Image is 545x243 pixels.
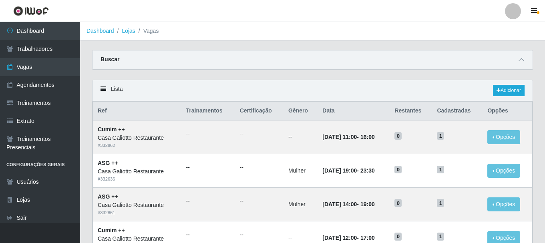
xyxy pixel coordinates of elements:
div: Casa Galiotto Restaurante [98,134,176,142]
div: Casa Galiotto Restaurante [98,167,176,176]
time: [DATE] 12:00 [322,235,357,241]
ul: -- [186,130,230,138]
time: [DATE] 14:00 [322,201,357,207]
nav: breadcrumb [80,22,545,40]
time: 17:00 [360,235,375,241]
th: Restantes [390,102,432,120]
ul: -- [186,163,230,172]
ul: -- [240,231,279,239]
th: Gênero [284,102,318,120]
div: # 332636 [98,176,176,183]
ul: -- [240,197,279,205]
th: Opções [483,102,532,120]
span: 1 [437,233,444,241]
span: 0 [394,166,402,174]
ul: -- [186,231,230,239]
button: Opções [487,130,520,144]
button: Opções [487,164,520,178]
strong: Buscar [101,56,119,62]
ul: -- [186,197,230,205]
strong: - [322,134,374,140]
div: Casa Galiotto Restaurante [98,201,176,209]
span: 1 [437,166,444,174]
th: Cadastradas [432,102,483,120]
span: 1 [437,132,444,140]
strong: - [322,201,374,207]
div: # 332861 [98,209,176,216]
time: 19:00 [360,201,375,207]
th: Data [318,102,390,120]
a: Adicionar [493,85,525,96]
ul: -- [240,163,279,172]
strong: ASG ++ [98,193,118,200]
th: Certificação [235,102,284,120]
th: Ref [93,102,181,120]
span: 0 [394,132,402,140]
time: [DATE] 19:00 [322,167,357,174]
th: Trainamentos [181,102,235,120]
time: 23:30 [360,167,375,174]
button: Opções [487,197,520,211]
a: Dashboard [86,28,114,34]
time: 16:00 [360,134,375,140]
div: # 332862 [98,142,176,149]
img: CoreUI Logo [13,6,49,16]
td: Mulher [284,187,318,221]
span: 0 [394,233,402,241]
span: 0 [394,199,402,207]
a: Lojas [122,28,135,34]
strong: ASG ++ [98,160,118,166]
div: Lista [93,80,533,101]
td: -- [284,120,318,154]
ul: -- [240,130,279,138]
strong: - [322,235,374,241]
strong: Cumim ++ [98,227,125,233]
span: 1 [437,199,444,207]
td: Mulher [284,154,318,188]
strong: Cumim ++ [98,126,125,133]
strong: - [322,167,374,174]
time: [DATE] 11:00 [322,134,357,140]
div: Casa Galiotto Restaurante [98,235,176,243]
li: Vagas [135,27,159,35]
